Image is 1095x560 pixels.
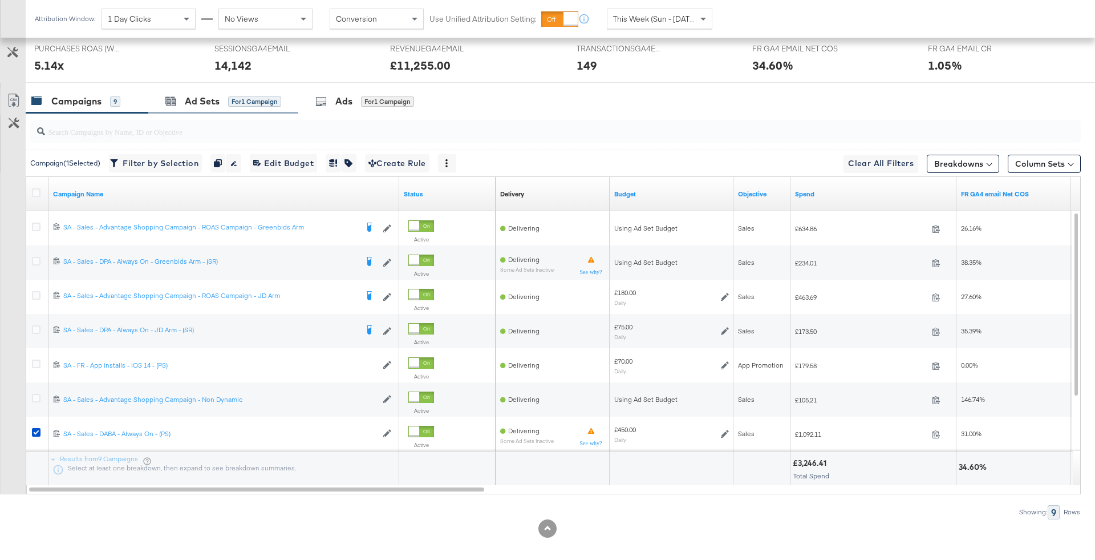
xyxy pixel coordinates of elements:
span: Delivering [508,224,540,232]
span: Filter by Selection [112,156,198,171]
span: 38.35% [961,258,982,267]
div: SA - Sales - DPA - Always On - JD Arm - (SR) [63,325,357,335]
span: FR GA4 EMAIL CR [928,43,1013,54]
span: £634.86 [795,224,927,233]
label: Active [408,407,434,414]
span: Sales [738,429,755,438]
a: SA - Sales - Advantage Shopping Campaign - Non Dynamic [63,395,377,405]
div: Attribution Window: [34,15,96,23]
sub: Some Ad Sets Inactive [500,438,554,444]
span: Delivering [508,255,540,264]
button: Column Sets [1008,155,1081,173]
a: FR GA4 Net COS [961,190,1066,199]
span: Create Rule [368,156,426,171]
div: Using Ad Set Budget [614,395,729,404]
input: Search Campaigns by Name, ID or Objective [45,116,984,138]
a: Your campaign's objective. [738,190,786,199]
span: Sales [738,292,755,301]
a: Your campaign name. [53,190,395,199]
span: £1,092.11 [795,430,927,438]
span: 26.16% [961,224,982,232]
span: TRANSACTIONSGA4EMAIL [577,43,662,54]
div: £75.00 [614,323,632,332]
label: Active [408,339,434,346]
span: 146.74% [961,395,985,404]
a: SA - Sales - DPA - Always On - JD Arm - (SR) [63,325,357,337]
span: FR GA4 EMAIL NET COS [752,43,838,54]
div: for 1 Campaign [361,96,414,107]
span: Clear All Filters [848,156,914,171]
span: PURCHASES ROAS (WEBSITE EVENTS) [34,43,120,54]
span: 27.60% [961,292,982,301]
span: £463.69 [795,293,927,301]
span: Sales [738,258,755,267]
div: £180.00 [614,288,636,297]
span: Sales [738,224,755,232]
button: Clear All Filters [843,155,918,173]
button: Breakdowns [927,155,999,173]
button: Create Rule [365,154,429,172]
div: 34.60% [752,57,793,74]
div: for 1 Campaign [228,96,281,107]
div: 34.60% [959,462,990,473]
div: Delivery [500,190,524,199]
span: Delivering [508,327,540,335]
span: Sales [738,327,755,335]
div: 14,142 [214,57,252,74]
button: Filter by Selection [109,154,202,172]
div: £450.00 [614,425,636,434]
span: Edit Budget [253,156,314,171]
div: SA - Sales - Advantage Shopping Campaign - ROAS Campaign - JD Arm [63,291,357,300]
a: Shows the current state of your Ad Campaign. [404,190,491,199]
div: Using Ad Set Budget [614,224,729,233]
div: Showing: [1019,508,1048,516]
div: £70.00 [614,357,632,366]
sub: Daily [614,299,626,306]
span: Total Spend [793,472,829,480]
div: 1.05% [928,57,962,74]
div: 149 [577,57,597,74]
span: 35.39% [961,327,982,335]
sub: Some Ad Sets Inactive [500,267,554,273]
label: Use Unified Attribution Setting: [429,14,537,25]
div: Ad Sets [185,95,220,108]
span: Sales [738,395,755,404]
span: £105.21 [795,396,927,404]
span: 0.00% [961,361,978,369]
span: £179.58 [795,361,927,370]
label: Active [408,304,434,312]
span: This Week (Sun - [DATE]) [613,14,699,24]
div: SA - Sales - DABA - Always On - (PS) [63,429,377,438]
div: Campaign ( 1 Selected) [30,158,100,168]
div: SA - Sales - DPA - Always On - Greenbids Arm - (SR) [63,257,357,266]
div: Rows [1063,508,1081,516]
div: 9 [110,96,120,107]
sub: Daily [614,333,626,340]
div: Using Ad Set Budget [614,258,729,267]
span: £234.01 [795,259,927,267]
span: App Promotion [738,361,784,369]
sub: Daily [614,368,626,374]
span: 31.00% [961,429,982,438]
a: SA - Sales - Advantage Shopping Campaign - ROAS Campaign - JD Arm [63,291,357,303]
span: Delivering [508,292,540,301]
label: Active [408,373,434,380]
a: SA - Sales - DABA - Always On - (PS) [63,429,377,439]
a: Reflects the ability of your Ad Campaign to achieve delivery based on ad states, schedule and bud... [500,190,524,199]
label: Active [408,236,434,243]
sub: Daily [614,436,626,443]
span: No Views [225,14,258,24]
span: Delivering [508,361,540,369]
a: The maximum amount you're willing to spend on your ads, on average each day or over the lifetime ... [614,190,729,199]
a: SA - Sales - DPA - Always On - Greenbids Arm - (SR) [63,257,357,268]
span: REVENUEGA4EMAIL [390,43,476,54]
label: Active [408,441,434,449]
a: SA - FR - App installs - iOS 14 - (PS) [63,361,377,370]
div: Ads [335,95,352,108]
label: Active [408,270,434,277]
span: Delivering [508,395,540,404]
div: 5.14x [34,57,64,74]
a: SA - Sales - Advantage Shopping Campaign - ROAS Campaign - Greenbids Arm [63,223,357,234]
span: Delivering [508,426,540,435]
